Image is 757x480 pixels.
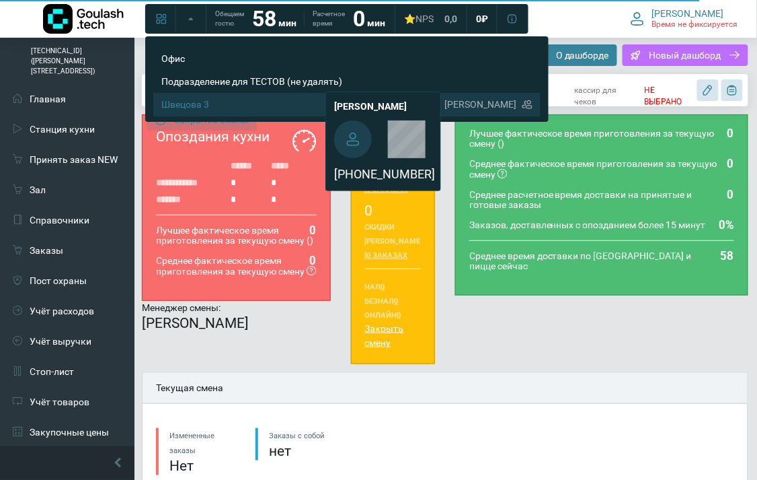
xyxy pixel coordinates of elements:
div: Среднее фактическое время приготовления за текущую смену [156,256,317,277]
h4: [PERSON_NAME] [142,315,331,332]
div: Лучшее фактическое время приготовления за текущую смену () [469,129,734,149]
div: 58 [714,251,734,261]
a: 0 [365,203,373,219]
button: Швецова 3 [PERSON_NAME] [153,93,541,116]
a: [PHONE_NUMBER] [334,166,432,182]
strong: нет [269,443,291,459]
span: ₽ [481,13,488,25]
h4: [PERSON_NAME] [334,100,432,112]
a: 0 [381,283,385,292]
img: Логотип компании Goulash.tech [43,4,124,34]
strong: 0 [353,6,365,32]
span: мин [278,18,296,28]
div: 0 [303,226,317,236]
small: Скидки [PERSON_NAME] [365,223,421,260]
div: Опоздания кухни [156,129,317,145]
div: 0 [721,159,734,169]
span: Расчетное время [313,9,345,28]
div: 0 [721,129,734,139]
a: 0 ₽ [468,7,496,31]
span: Подразделение для ТЕСТОВ (не удалять) [161,75,511,88]
small: Онлайн [365,311,401,320]
span: О дашборде [556,49,609,61]
a: 0 [397,311,401,320]
span: Время не фиксируется [652,20,738,30]
i: Показатели относятся только к текущей смене и обновляются с опозданием в 5 минут. [307,266,316,275]
span: Измененные заказы [169,432,214,455]
span: Офис [161,53,511,65]
a: ⭐NPS 0,0 [396,7,465,31]
div: ⭐ [404,13,434,25]
span: НЕ ВЫБРАНО [643,79,694,113]
strong: Нет [169,458,194,474]
span: кассир для чеков [573,79,640,101]
button: Новый дашборд [623,44,748,66]
span: [PERSON_NAME] [652,7,724,20]
strong: 58 [252,6,276,32]
small: Нал [365,283,385,292]
div: Среднее фактическое время приготовления за текущую смену [469,159,734,180]
div: 0% [713,220,734,230]
div: 0 [721,190,734,200]
span: мин [367,18,385,28]
div: Среднее время доставки по [GEOGRAPHIC_DATA] и пицце сейчас [469,251,734,271]
a: Закрыть смену [365,323,404,348]
span: Заказы с собой [269,432,324,440]
div: 0 [303,256,317,266]
a: Обещаем гостю 58 мин Расчетное время 0 мин [207,7,393,31]
button: Офис [153,47,541,70]
div: +79129825122 [388,121,426,158]
button: Подразделение для ТЕСТОВ (не удалять) [153,70,541,93]
span: 0 [476,13,481,25]
div: Менеджер смены: [142,301,331,315]
div: Лучшее фактическое время приготовления за текущую смену () [156,226,317,246]
button: [PERSON_NAME] Время не фиксируется [623,5,746,33]
small: Безнал [365,297,399,306]
div: Текущая смена [143,373,748,404]
span: [PERSON_NAME] [444,99,516,110]
span: Обещаем гостю [215,9,244,28]
span: Швецова 3 [161,98,439,110]
div: Заказов, доставленных с опозданием более 15 минут [469,220,734,230]
a: 0 [395,297,399,306]
span: 0,0 [444,13,457,25]
button: О дашборде [529,44,617,66]
a: 0 заказах [367,251,408,260]
span: Новый дашборд [649,49,721,61]
i: Показатели относятся только к текущей смене и обновляются с опозданием в 5 минут. Заказ считается... [497,169,507,178]
span: NPS [415,13,434,24]
div: Среднее расчетное время доставки на принятые и готовые заказы [469,190,734,210]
